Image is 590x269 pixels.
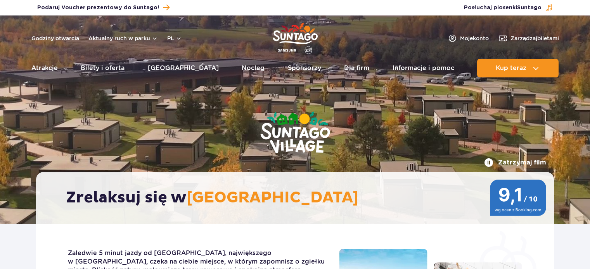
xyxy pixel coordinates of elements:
h2: Zrelaksuj się w [66,188,532,207]
a: Atrakcje [31,59,58,77]
button: Aktualny ruch w parku [88,35,158,41]
span: Zarządzaj biletami [510,34,559,42]
span: Moje konto [460,34,489,42]
a: Sponsorzy [288,59,321,77]
span: Kup teraz [496,65,526,72]
a: Park of Poland [273,19,318,55]
a: [GEOGRAPHIC_DATA] [148,59,219,77]
a: Bilety i oferta [81,59,125,77]
span: Podaruj Voucher prezentowy do Suntago! [37,4,159,12]
span: [GEOGRAPHIC_DATA] [187,188,358,207]
button: Zatrzymaj film [484,158,546,167]
button: Kup teraz [477,59,559,77]
a: Mojekonto [448,34,489,43]
img: Suntago Village [229,81,361,185]
button: pl [167,34,182,42]
a: Zarządzajbiletami [498,34,559,43]
a: Godziny otwarcia [31,34,79,42]
button: Posłuchaj piosenkiSuntago [464,4,553,12]
a: Podaruj Voucher prezentowy do Suntago! [37,2,170,13]
img: 9,1/10 wg ocen z Booking.com [490,180,546,216]
span: Posłuchaj piosenki [464,4,542,12]
a: Dla firm [344,59,369,77]
span: Suntago [517,5,542,10]
a: Nocleg [242,59,265,77]
a: Informacje i pomoc [393,59,454,77]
